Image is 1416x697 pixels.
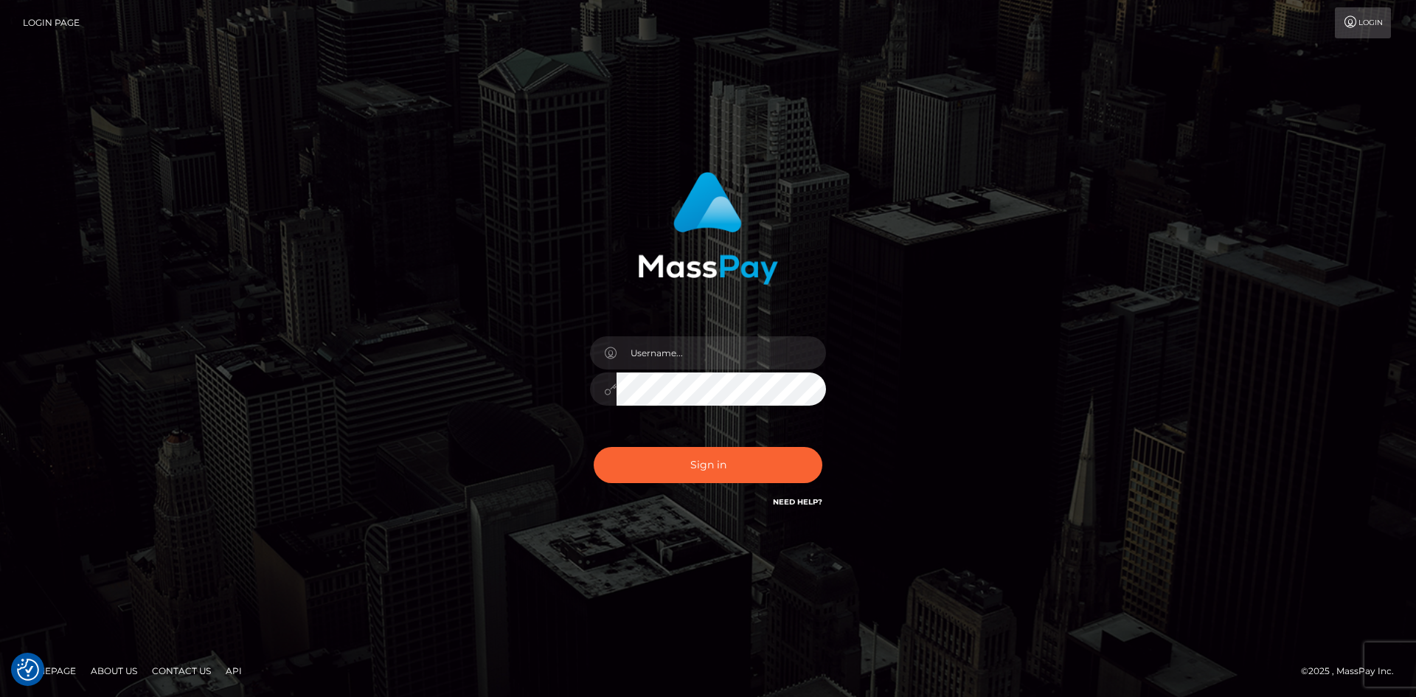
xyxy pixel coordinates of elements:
[594,447,822,483] button: Sign in
[220,659,248,682] a: API
[23,7,80,38] a: Login Page
[773,497,822,507] a: Need Help?
[638,172,778,285] img: MassPay Login
[1335,7,1391,38] a: Login
[85,659,143,682] a: About Us
[17,659,39,681] button: Consent Preferences
[17,659,39,681] img: Revisit consent button
[16,659,82,682] a: Homepage
[1301,663,1405,679] div: © 2025 , MassPay Inc.
[146,659,217,682] a: Contact Us
[617,336,826,370] input: Username...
